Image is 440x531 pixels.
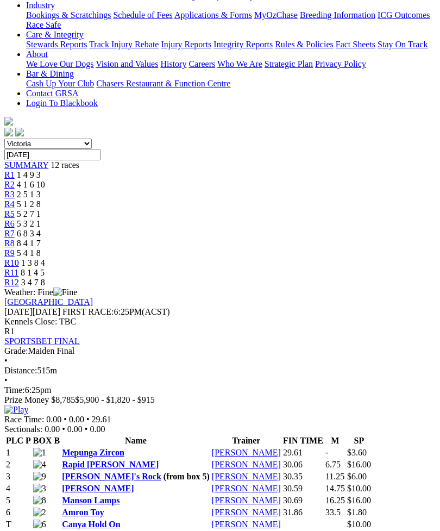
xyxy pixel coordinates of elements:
[85,424,88,434] span: •
[4,395,436,405] div: Prize Money $8,785
[4,424,42,434] span: Sectionals:
[26,436,31,445] span: P
[347,484,371,493] span: $10.00
[282,483,324,494] td: 30.59
[188,59,215,68] a: Careers
[217,59,262,68] a: Who We Are
[62,307,114,316] span: FIRST RACE:
[62,484,134,493] a: [PERSON_NAME]
[212,448,281,457] a: [PERSON_NAME]
[336,40,375,49] a: Fact Sheets
[69,415,84,424] span: 0.00
[282,495,324,506] td: 30.69
[26,89,78,98] a: Contact GRSA
[17,170,41,179] span: 1 4 9 3
[315,59,366,68] a: Privacy Policy
[26,69,74,78] a: Bar & Dining
[4,307,33,316] span: [DATE]
[4,297,93,307] a: [GEOGRAPHIC_DATA]
[325,448,328,457] text: -
[378,40,428,49] a: Stay On Track
[62,424,65,434] span: •
[325,472,344,481] text: 11.25
[26,59,436,69] div: About
[4,385,25,395] span: Time:
[33,496,46,505] img: 8
[5,507,32,518] td: 6
[5,471,32,482] td: 3
[282,435,324,446] th: FIN TIME
[4,248,15,258] span: R9
[4,209,15,218] a: R5
[4,268,18,277] a: R11
[161,40,211,49] a: Injury Reports
[347,435,372,446] th: SP
[211,435,281,446] th: Trainer
[160,59,186,68] a: History
[17,239,41,248] span: 8 4 1 7
[5,483,32,494] td: 4
[62,472,161,481] a: [PERSON_NAME]'s Rock
[4,405,28,415] img: Play
[254,10,298,20] a: MyOzChase
[62,307,170,316] span: 6:25PM(ACST)
[164,472,210,481] span: (from box 5)
[26,40,436,49] div: Care & Integrity
[4,307,60,316] span: [DATE]
[4,180,15,189] span: R2
[4,278,19,287] a: R12
[282,507,324,518] td: 31.86
[5,459,32,470] td: 2
[4,149,100,160] input: Select date
[4,229,15,238] span: R7
[4,199,15,209] span: R4
[17,199,41,209] span: 5 1 2 8
[212,496,281,505] a: [PERSON_NAME]
[62,508,104,517] a: Amron Toy
[46,415,61,424] span: 0.00
[4,160,48,170] a: SUMMARY
[26,59,93,68] a: We Love Our Dogs
[96,59,158,68] a: Vision and Values
[17,209,41,218] span: 5 2 7 1
[4,385,436,395] div: 6:25pm
[347,472,367,481] span: $6.00
[62,520,121,529] a: Canya Hold On
[26,49,48,59] a: About
[174,10,252,20] a: Applications & Forms
[5,495,32,506] td: 5
[325,484,345,493] text: 14.75
[4,117,13,126] img: logo-grsa-white.png
[212,460,281,469] a: [PERSON_NAME]
[33,508,46,517] img: 2
[86,415,90,424] span: •
[62,460,159,469] a: Rapid [PERSON_NAME]
[347,460,371,469] span: $16.00
[4,170,15,179] a: R1
[4,258,19,267] a: R10
[26,10,111,20] a: Bookings & Scratchings
[33,436,52,445] span: BOX
[21,268,45,277] span: 8 1 4 5
[347,520,371,529] span: $10.00
[347,508,367,517] span: $1.80
[64,415,67,424] span: •
[4,376,8,385] span: •
[26,40,87,49] a: Stewards Reports
[26,98,98,108] a: Login To Blackbook
[4,415,44,424] span: Race Time:
[212,508,281,517] a: [PERSON_NAME]
[67,424,83,434] span: 0.00
[17,248,41,258] span: 5 4 1 8
[17,180,45,189] span: 4 1 6 10
[26,79,94,88] a: Cash Up Your Club
[26,10,436,30] div: Industry
[33,472,46,482] img: 9
[33,520,46,529] img: 6
[96,79,230,88] a: Chasers Restaurant & Function Centre
[325,496,345,505] text: 16.25
[62,448,124,457] a: Mepunga Zircon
